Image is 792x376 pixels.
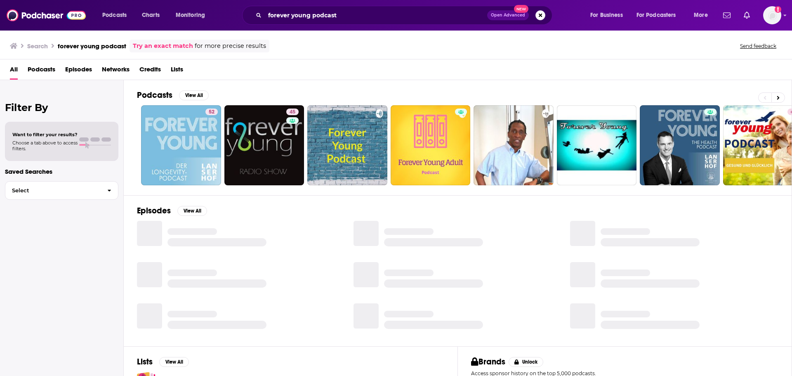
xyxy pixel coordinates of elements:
[141,105,221,185] a: 52
[5,181,118,200] button: Select
[137,206,171,216] h2: Episodes
[763,6,781,24] img: User Profile
[763,6,781,24] button: Show profile menu
[171,63,183,80] a: Lists
[137,206,207,216] a: EpisodesView All
[102,9,127,21] span: Podcasts
[102,63,130,80] a: Networks
[514,5,529,13] span: New
[290,108,295,116] span: 45
[170,9,216,22] button: open menu
[740,8,753,22] a: Show notifications dropdown
[139,63,161,80] a: Credits
[97,9,137,22] button: open menu
[137,90,172,100] h2: Podcasts
[487,10,529,20] button: Open AdvancedNew
[137,357,189,367] a: ListsView All
[509,357,544,367] button: Unlock
[10,63,18,80] a: All
[7,7,86,23] img: Podchaser - Follow, Share and Rate Podcasts
[137,9,165,22] a: Charts
[688,9,718,22] button: open menu
[28,63,55,80] a: Podcasts
[286,109,299,115] a: 45
[177,206,207,216] button: View All
[142,9,160,21] span: Charts
[636,9,676,21] span: For Podcasters
[590,9,623,21] span: For Business
[12,132,78,137] span: Want to filter your results?
[133,41,193,51] a: Try an exact match
[159,357,189,367] button: View All
[179,90,209,100] button: View All
[265,9,487,22] input: Search podcasts, credits, & more...
[137,90,209,100] a: PodcastsView All
[65,63,92,80] a: Episodes
[137,357,153,367] h2: Lists
[738,43,779,50] button: Send feedback
[5,168,118,175] p: Saved Searches
[585,9,633,22] button: open menu
[491,13,525,17] span: Open Advanced
[195,41,266,51] span: for more precise results
[5,188,101,193] span: Select
[58,42,126,50] h3: forever young podcast
[209,108,214,116] span: 52
[12,140,78,151] span: Choose a tab above to access filters.
[763,6,781,24] span: Logged in as Ashley_Beenen
[176,9,205,21] span: Monitoring
[775,6,781,13] svg: Add a profile image
[631,9,688,22] button: open menu
[694,9,708,21] span: More
[224,105,304,185] a: 45
[205,109,218,115] a: 52
[720,8,734,22] a: Show notifications dropdown
[5,102,118,114] h2: Filter By
[471,357,505,367] h2: Brands
[250,6,560,25] div: Search podcasts, credits, & more...
[27,42,48,50] h3: Search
